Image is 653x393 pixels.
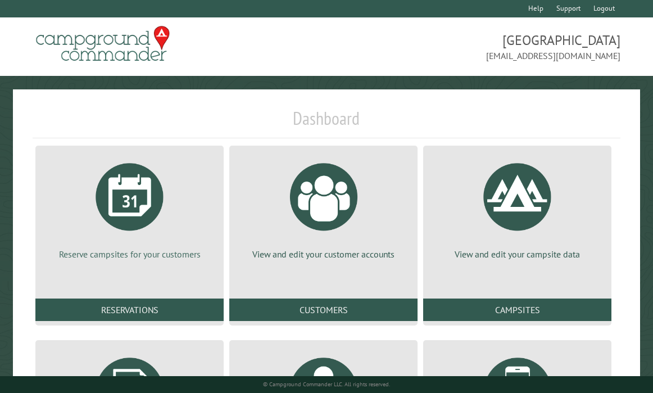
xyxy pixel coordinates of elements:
a: Reservations [35,299,224,321]
p: View and edit your customer accounts [243,248,404,260]
small: © Campground Commander LLC. All rights reserved. [263,381,390,388]
span: [GEOGRAPHIC_DATA] [EMAIL_ADDRESS][DOMAIN_NAME] [326,31,620,62]
a: View and edit your campsite data [437,155,598,260]
a: View and edit your customer accounts [243,155,404,260]
img: Campground Commander [33,22,173,66]
h1: Dashboard [33,107,620,138]
a: Reserve campsites for your customers [49,155,210,260]
a: Campsites [423,299,611,321]
p: View and edit your campsite data [437,248,598,260]
a: Customers [229,299,418,321]
p: Reserve campsites for your customers [49,248,210,260]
